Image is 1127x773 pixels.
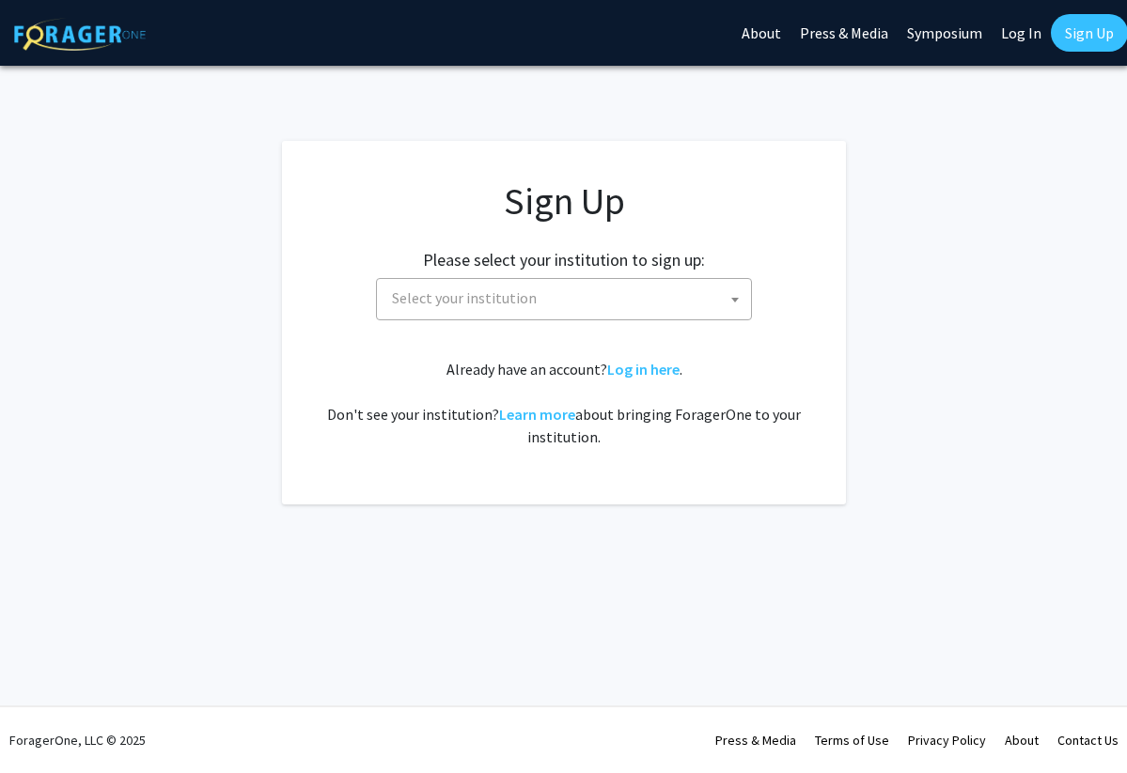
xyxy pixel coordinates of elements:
div: ForagerOne, LLC © 2025 [9,707,146,773]
a: Terms of Use [815,732,889,749]
span: Select your institution [376,278,752,320]
a: Log in here [607,360,680,379]
span: Select your institution [384,279,751,317]
a: Privacy Policy [908,732,986,749]
h1: Sign Up [320,178,808,224]
div: Already have an account? . Don't see your institution? about bringing ForagerOne to your institut... [320,358,808,448]
a: Learn more about bringing ForagerOne to your institution [499,405,575,424]
a: Press & Media [715,732,796,749]
h2: Please select your institution to sign up: [423,250,705,271]
a: Contact Us [1057,732,1119,749]
a: About [1005,732,1039,749]
span: Select your institution [392,288,537,307]
img: ForagerOne Logo [14,18,146,51]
